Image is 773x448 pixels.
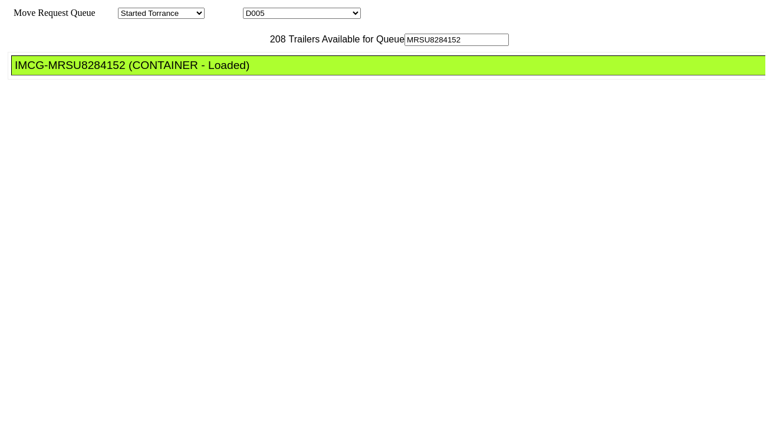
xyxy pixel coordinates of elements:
[8,8,96,18] span: Move Request Queue
[15,59,772,72] div: IMCG-MRSU8284152 (CONTAINER - Loaded)
[264,34,286,44] span: 208
[207,8,241,18] span: Location
[286,34,405,44] span: Trailers Available for Queue
[404,34,509,46] input: Filter Available Trailers
[97,8,116,18] span: Area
